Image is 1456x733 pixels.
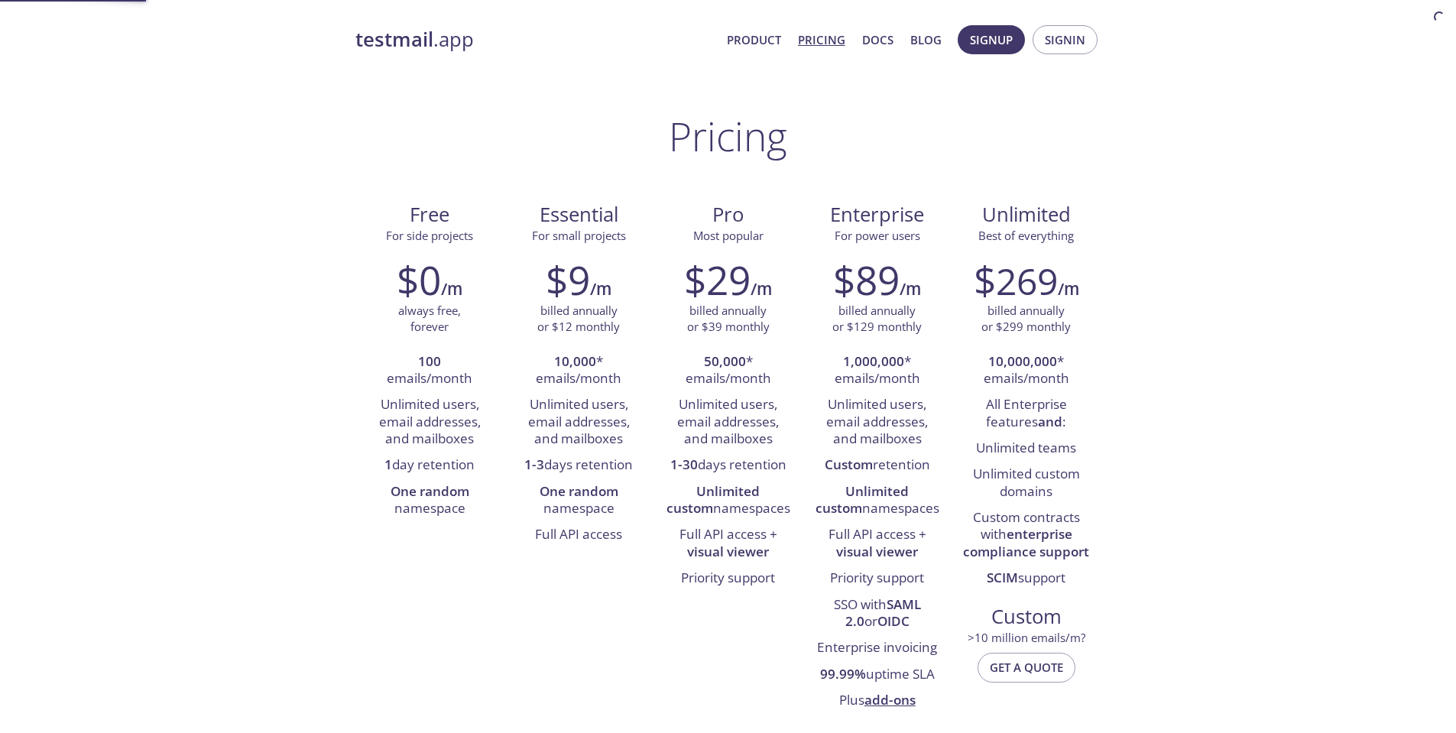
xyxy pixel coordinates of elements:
h1: Pricing [669,113,787,159]
li: support [963,566,1089,592]
li: Custom contracts with [963,505,1089,566]
p: billed annually or $39 monthly [687,303,770,336]
strong: and [1038,413,1062,430]
span: Signin [1045,30,1085,50]
span: Get a quote [990,657,1063,677]
li: namespaces [665,479,791,523]
strong: Unlimited custom [816,482,910,517]
span: 269 [996,256,1058,306]
span: For power users [835,228,920,243]
li: Unlimited custom domains [963,462,1089,505]
span: > 10 million emails/m? [968,630,1085,645]
strong: enterprise compliance support [963,525,1089,559]
li: * emails/month [814,349,940,393]
li: Unlimited users, email addresses, and mailboxes [516,392,642,452]
span: Most popular [693,228,764,243]
li: days retention [516,452,642,478]
strong: visual viewer [836,543,918,560]
span: Custom [964,604,1088,630]
h6: /m [590,276,611,302]
strong: 1-30 [670,456,698,473]
li: * emails/month [963,349,1089,393]
li: Full API access + [665,522,791,566]
li: Enterprise invoicing [814,635,940,661]
span: Signup [970,30,1013,50]
button: Signup [958,25,1025,54]
strong: 99.99% [820,665,866,683]
li: uptime SLA [814,662,940,688]
strong: SCIM [987,569,1018,586]
li: Full API access [516,522,642,548]
h6: /m [441,276,462,302]
strong: One random [391,482,469,500]
li: Priority support [814,566,940,592]
span: Best of everything [978,228,1074,243]
span: Enterprise [815,202,939,228]
strong: 1 [384,456,392,473]
a: testmail.app [355,27,715,53]
li: * emails/month [516,349,642,393]
a: Pricing [798,30,845,50]
span: Free [368,202,492,228]
strong: 1,000,000 [843,352,904,370]
li: Unlimited users, email addresses, and mailboxes [814,392,940,452]
li: namespaces [814,479,940,523]
li: SSO with or [814,592,940,636]
li: Unlimited users, email addresses, and mailboxes [367,392,493,452]
li: All Enterprise features : [963,392,1089,436]
strong: SAML 2.0 [845,595,921,630]
a: Product [727,30,781,50]
li: days retention [665,452,791,478]
li: namespace [367,479,493,523]
strong: Custom [825,456,873,473]
a: Docs [862,30,893,50]
h2: $9 [546,257,590,303]
button: Signin [1033,25,1098,54]
strong: 50,000 [704,352,746,370]
li: emails/month [367,349,493,393]
strong: 1-3 [524,456,544,473]
button: Get a quote [978,653,1075,682]
h2: $ [974,257,1058,303]
p: always free, forever [398,303,461,336]
h6: /m [900,276,921,302]
li: retention [814,452,940,478]
span: For side projects [386,228,473,243]
li: Unlimited teams [963,436,1089,462]
h2: $0 [397,257,441,303]
li: Full API access + [814,522,940,566]
a: add-ons [864,691,916,709]
li: Unlimited users, email addresses, and mailboxes [665,392,791,452]
h2: $89 [833,257,900,303]
strong: visual viewer [687,543,769,560]
span: Pro [666,202,790,228]
h6: /m [751,276,772,302]
li: * emails/month [665,349,791,393]
p: billed annually or $299 monthly [981,303,1071,336]
a: Blog [910,30,942,50]
h2: $29 [684,257,751,303]
h6: /m [1058,276,1079,302]
li: namespace [516,479,642,523]
strong: One random [540,482,618,500]
p: billed annually or $129 monthly [832,303,922,336]
strong: 100 [418,352,441,370]
strong: testmail [355,26,433,53]
strong: 10,000,000 [988,352,1057,370]
strong: OIDC [877,612,910,630]
span: Unlimited [982,201,1071,228]
span: For small projects [532,228,626,243]
li: Plus [814,688,940,714]
p: billed annually or $12 monthly [537,303,620,336]
li: Priority support [665,566,791,592]
strong: Unlimited custom [666,482,760,517]
span: Essential [517,202,641,228]
li: day retention [367,452,493,478]
strong: 10,000 [554,352,596,370]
